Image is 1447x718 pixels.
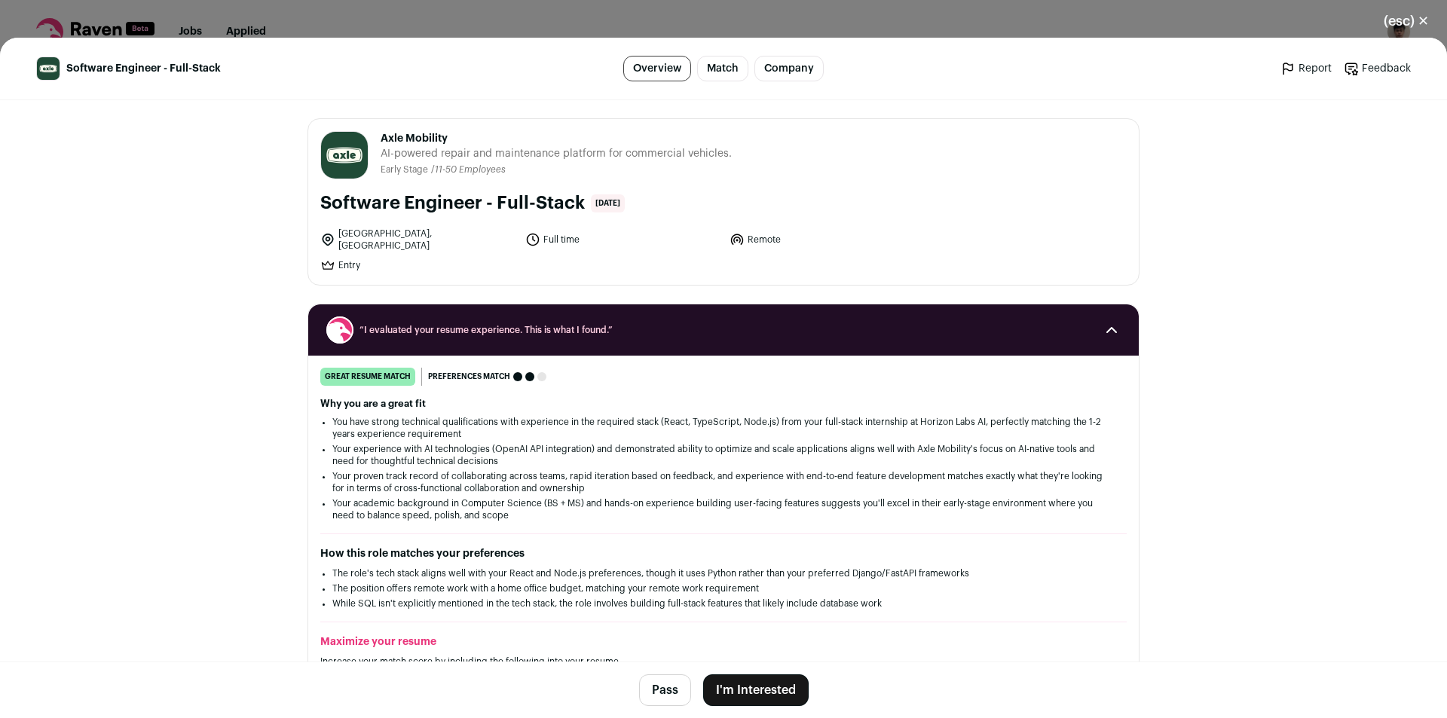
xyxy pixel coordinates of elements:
[332,582,1115,594] li: The position offers remote work with a home office budget, matching your remote work requirement
[332,470,1115,494] li: Your proven track record of collaborating across teams, rapid iteration based on feedback, and ex...
[525,228,721,252] li: Full time
[591,194,625,212] span: [DATE]
[320,398,1127,410] h2: Why you are a great fit
[320,546,1127,561] h2: How this role matches your preferences
[639,674,691,706] button: Pass
[320,258,516,273] li: Entry
[320,191,585,215] h1: Software Engineer - Full-Stack
[320,368,415,386] div: great resume match
[332,497,1115,521] li: Your academic background in Computer Science (BS + MS) and hands-on experience building user-faci...
[697,56,748,81] a: Match
[754,56,824,81] a: Company
[1366,5,1447,38] button: Close modal
[332,567,1115,579] li: The role's tech stack aligns well with your React and Node.js preferences, though it uses Python ...
[623,56,691,81] a: Overview
[66,61,221,76] span: Software Engineer - Full-Stack
[320,655,1127,668] p: Increase your match score by including the following into your resume
[332,597,1115,610] li: While SQL isn't explicitly mentioned in the tech stack, the role involves building full-stack fea...
[428,369,510,384] span: Preferences match
[321,132,368,179] img: 9f2e48d26bc0102a584725612273b3a444e36b7594858c3c5e2e118535537167.jpg
[435,165,506,174] span: 11-50 Employees
[359,324,1088,336] span: “I evaluated your resume experience. This is what I found.”
[332,416,1115,440] li: You have strong technical qualifications with experience in the required stack (React, TypeScript...
[730,228,925,252] li: Remote
[381,164,431,176] li: Early Stage
[320,228,516,252] li: [GEOGRAPHIC_DATA], [GEOGRAPHIC_DATA]
[37,57,60,80] img: 9f2e48d26bc0102a584725612273b3a444e36b7594858c3c5e2e118535537167.jpg
[431,164,506,176] li: /
[1280,61,1332,76] a: Report
[1344,61,1411,76] a: Feedback
[381,146,732,161] span: AI-powered repair and maintenance platform for commercial vehicles.
[703,674,809,706] button: I'm Interested
[320,634,1127,649] h2: Maximize your resume
[381,131,732,146] span: Axle Mobility
[332,443,1115,467] li: Your experience with AI technologies (OpenAI API integration) and demonstrated ability to optimiz...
